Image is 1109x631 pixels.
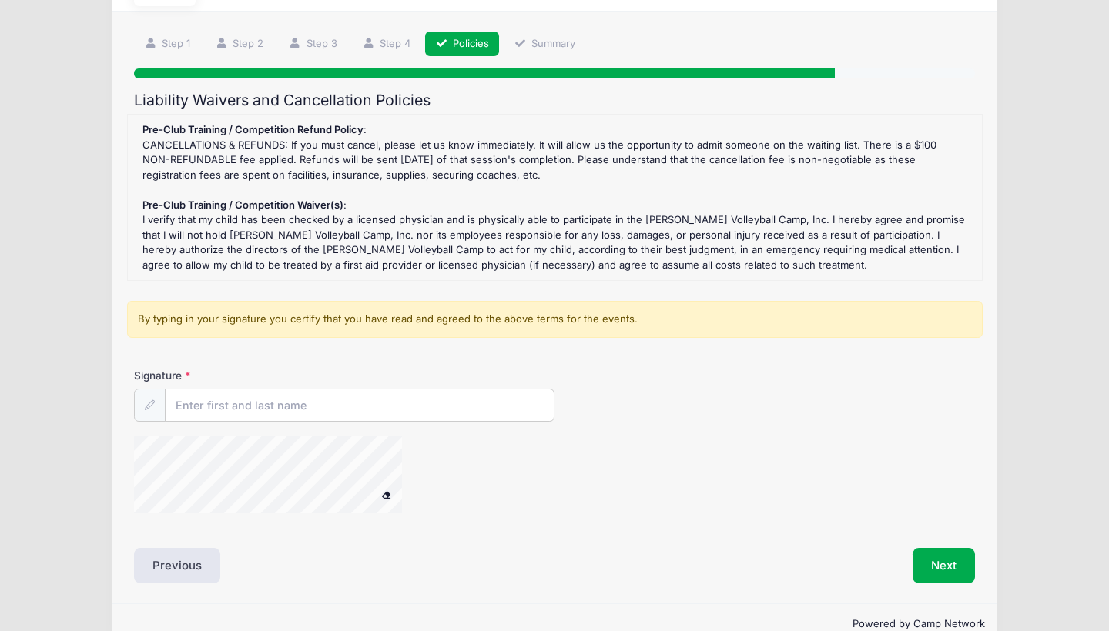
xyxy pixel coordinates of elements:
div: By typing in your signature you certify that you have read and agreed to the above terms for the ... [127,301,983,338]
strong: Pre-Club Training / Competition Refund Policy [142,123,364,135]
a: Summary [504,32,586,57]
a: Step 4 [352,32,420,57]
div: : CANCELLATIONS & REFUNDS: If you must cancel, please let us know immediately. It will allow us t... [136,122,974,272]
button: Previous [134,548,220,583]
a: Step 2 [206,32,274,57]
a: Step 3 [279,32,347,57]
input: Enter first and last name [165,389,554,422]
h2: Liability Waivers and Cancellation Policies [134,92,975,109]
button: Next [913,548,975,583]
a: Step 1 [134,32,200,57]
label: Signature [134,368,344,383]
a: Policies [425,32,499,57]
strong: Pre-Club Training / Competition Waiver(s) [142,199,343,211]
